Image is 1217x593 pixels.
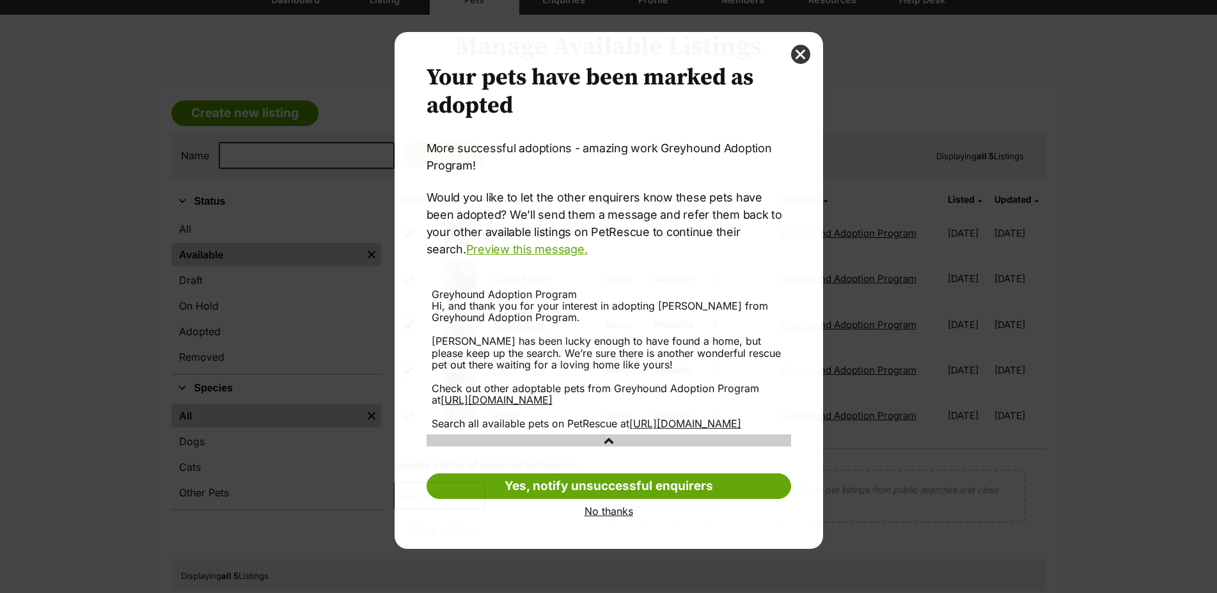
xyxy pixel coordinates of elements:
[427,189,791,258] p: Would you like to let the other enquirers know these pets have been adopted? We’ll send them a me...
[432,288,577,301] span: Greyhound Adoption Program
[427,139,791,174] p: More successful adoptions - amazing work Greyhound Adoption Program!
[629,417,741,430] a: [URL][DOMAIN_NAME]
[441,393,553,406] a: [URL][DOMAIN_NAME]
[427,473,791,499] a: Yes, notify unsuccessful enquirers
[466,242,588,256] a: Preview this message.
[432,300,786,429] div: Hi, and thank you for your interest in adopting [PERSON_NAME] from Greyhound Adoption Program. [P...
[427,64,791,120] h2: Your pets have been marked as adopted
[791,45,810,64] button: close
[427,505,791,517] a: No thanks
